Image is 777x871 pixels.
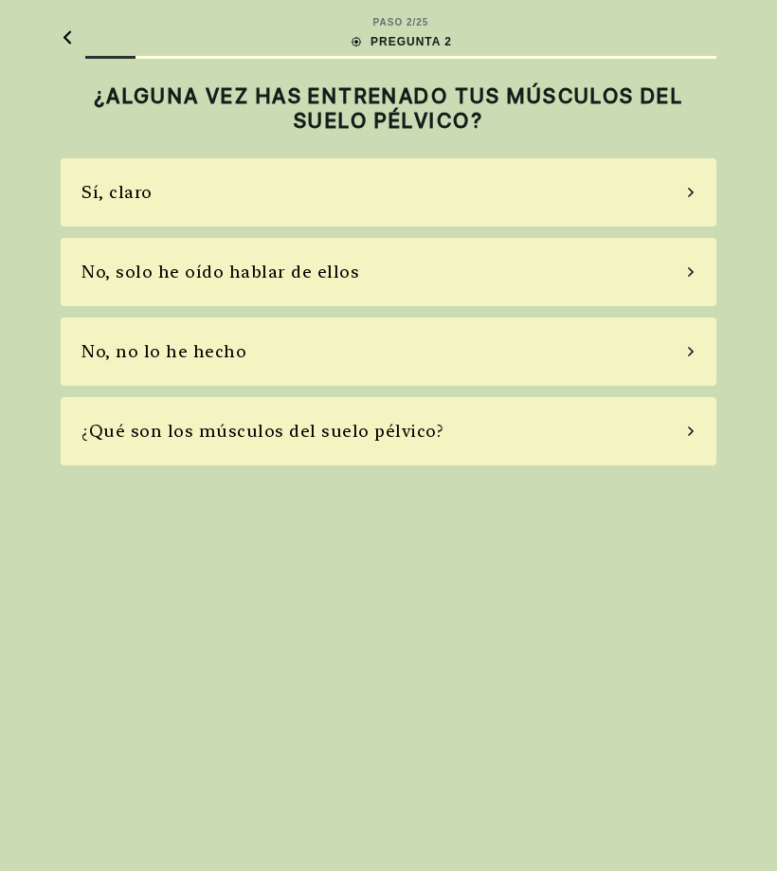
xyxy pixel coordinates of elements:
div: PREGUNTA 2 [350,33,452,50]
div: No, solo he oído hablar de ellos [81,259,359,284]
div: No, no lo he hecho [81,338,246,364]
div: ¿Qué son los músculos del suelo pélvico? [81,418,443,444]
div: Sí, claro [81,179,153,205]
div: PASO 2 / 25 [373,15,429,29]
h2: ¿ALGUNA VEZ HAS ENTRENADO TUS MÚSCULOS DEL SUELO PÉLVICO? [61,83,716,134]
